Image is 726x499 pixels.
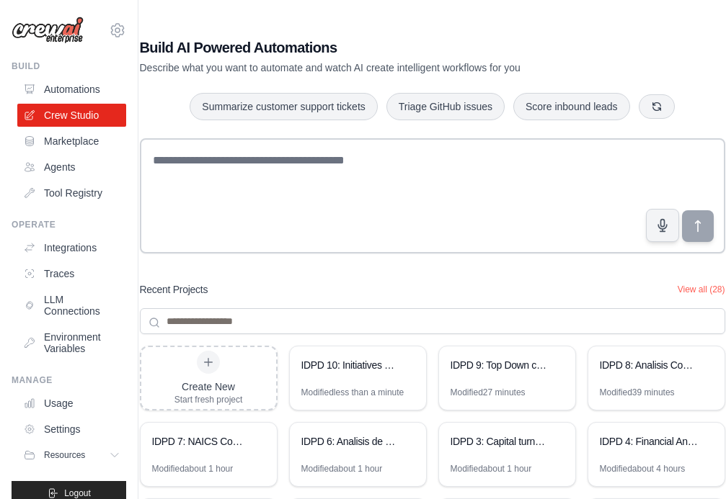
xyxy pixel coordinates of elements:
[600,434,699,449] div: IDPD 4: Financial Analysis EVA-TSR-Valuation [PERSON_NAME] Model
[140,282,208,297] h3: Recent Projects
[140,37,624,58] h1: Build AI Powered Automations
[639,94,675,119] button: Get new suggestions
[600,358,699,372] div: IDPD 8: Analisis Comparativo Tablas Historicas [DATE]-[DATE]
[190,93,377,120] button: Summarize customer support tickets
[17,444,126,467] button: Resources
[12,60,126,72] div: Build
[17,418,126,441] a: Settings
[17,78,126,101] a: Automations
[17,236,126,259] a: Integrations
[301,463,383,475] div: Modified about 1 hour
[301,358,400,372] div: IDPD 10: Initiatives and BUP analysis
[451,358,549,372] div: IDPD 9: Top Down comparison
[17,130,126,153] a: Marketplace
[646,209,679,242] button: Click to speak your automation idea
[600,387,675,398] div: Modified 39 minutes
[152,434,251,449] div: IDPD 7: NAICS Competitor and Top Performer Analysis
[12,17,84,44] img: Logo
[17,156,126,179] a: Agents
[451,387,526,398] div: Modified 27 minutes
[17,181,126,204] a: Tool Registry
[451,434,549,449] div: IDPD 3: Capital turnover Financial Ratios Calculator
[174,379,243,394] div: Create New
[17,392,126,415] a: Usage
[451,463,532,475] div: Modified about 1 hour
[174,394,243,405] div: Start fresh project
[17,288,126,323] a: LLM Connections
[17,325,126,360] a: Environment Variables
[64,487,91,499] span: Logout
[152,463,234,475] div: Modified about 1 hour
[678,284,725,295] button: View all (28)
[301,387,404,398] div: Modified less than a minute
[12,219,126,230] div: Operate
[513,93,630,120] button: Score inbound leads
[140,60,624,75] p: Describe what you want to automate and watch AI create intelligent workflows for you
[600,463,686,475] div: Modified about 4 hours
[301,434,400,449] div: IDPD 6: Analisis de KPIs Operacionales Empresariales
[17,262,126,285] a: Traces
[44,449,85,461] span: Resources
[17,104,126,127] a: Crew Studio
[12,374,126,386] div: Manage
[386,93,505,120] button: Triage GitHub issues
